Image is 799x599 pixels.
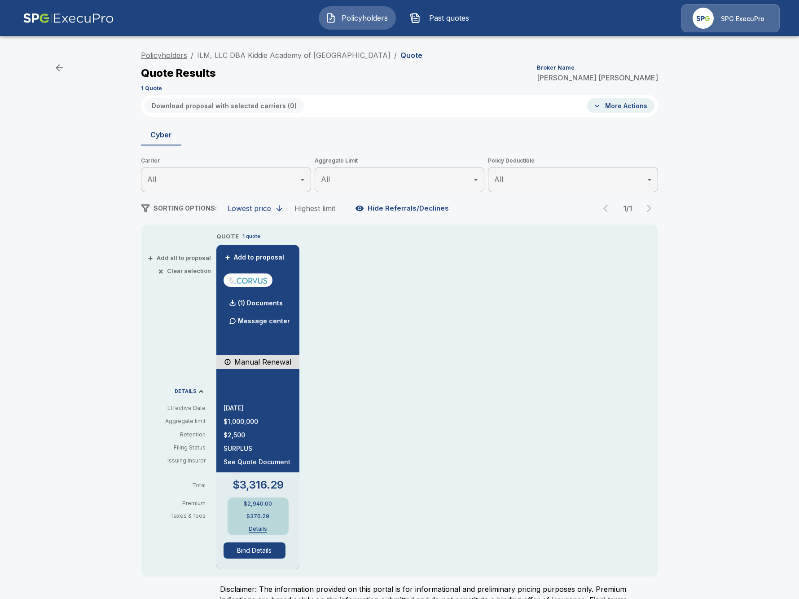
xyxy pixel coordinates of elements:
p: Quote [400,52,422,59]
p: 1 Quote [141,86,162,91]
button: More Actions [587,98,654,113]
p: Aggregate limit [148,417,206,425]
span: + [148,255,153,261]
p: QUOTE [216,232,239,241]
a: ILM, LLC DBA Kiddie Academy of [GEOGRAPHIC_DATA] [197,51,391,60]
p: Quote Results [141,68,216,79]
span: Past quotes [424,13,474,23]
div: This quote will need to be requested to be bound [216,355,299,369]
span: Carrier [141,156,311,165]
p: Broker Name [537,65,575,70]
p: SPG ExecuPro [721,14,764,23]
button: +Add to proposal [224,252,286,262]
button: +Add all to proposal [149,255,211,261]
p: Taxes & fees [148,513,213,519]
img: corvuscybersurplus [227,273,269,287]
p: Retention [148,431,206,439]
button: Hide Referrals/Declines [353,200,452,217]
span: All [321,175,330,184]
p: Message center [238,316,290,326]
button: Policyholders IconPolicyholders [319,6,396,30]
div: Lowest price [228,204,271,213]
span: × [158,268,163,274]
p: $376.29 [246,514,269,519]
p: [DATE] [224,405,292,411]
li: / [191,50,193,61]
span: + [225,254,230,260]
span: Policyholders [340,13,389,23]
button: Bind Details [224,542,285,559]
p: Effective Date [148,404,206,412]
span: SORTING OPTIONS: [154,204,217,212]
div: Highest limit [294,204,335,213]
span: Policy Deductible [488,156,658,165]
button: Past quotes IconPast quotes [403,6,480,30]
li: / [394,50,397,61]
p: $2,500 [224,432,292,438]
span: Aggregate Limit [315,156,485,165]
p: SURPLUS [224,445,292,452]
p: Manual Renewal [234,357,291,367]
p: Issuing Insurer [148,457,206,465]
button: ×Clear selection [160,268,211,274]
img: Past quotes Icon [410,13,421,23]
span: All [147,175,156,184]
button: Download proposal with selected carriers (0) [145,98,304,113]
p: $1,000,000 [224,418,292,425]
p: Filing Status [148,444,206,452]
nav: breadcrumb [141,50,422,61]
p: [PERSON_NAME] [PERSON_NAME] [537,74,658,81]
img: Agency Icon [693,8,714,29]
p: See Quote Document [224,459,292,465]
p: $2,940.00 [244,501,272,507]
p: Total [148,483,213,488]
span: Bind Details [224,542,292,559]
p: 1 quote [242,233,260,240]
a: Agency IconSPG ExecuPro [681,4,780,32]
p: DETAILS [175,389,197,394]
p: (1) Documents [238,300,283,306]
p: 1 / 1 [619,205,637,212]
button: Details [240,526,276,532]
img: Policyholders Icon [325,13,336,23]
p: $3,316.29 [233,480,284,490]
a: Policyholders [141,51,187,60]
p: Premium [148,501,213,506]
img: AA Logo [23,4,114,32]
button: Cyber [141,124,181,145]
span: All [494,175,503,184]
